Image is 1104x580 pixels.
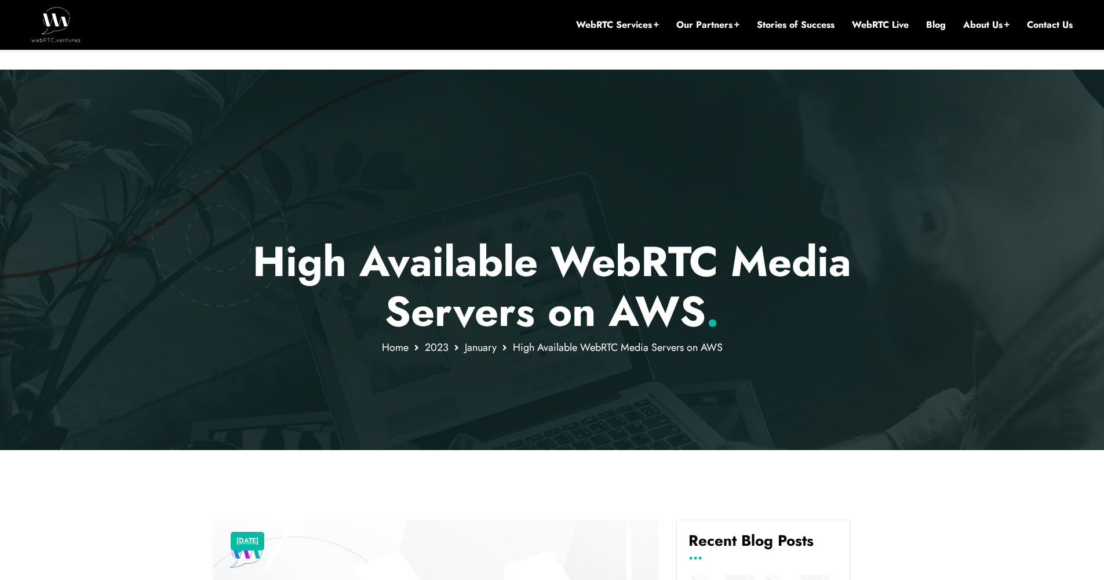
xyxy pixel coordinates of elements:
[926,19,946,31] a: Blog
[963,19,1010,31] a: About Us
[236,534,258,549] a: [DATE]
[465,340,497,355] a: January
[382,340,409,355] a: Home
[513,340,723,355] span: High Available WebRTC Media Servers on AWS
[676,19,739,31] a: Our Partners
[425,340,449,355] a: 2023
[688,532,838,559] h4: Recent Blog Posts
[757,19,835,31] a: Stories of Success
[31,7,81,42] img: WebRTC.ventures
[852,19,909,31] a: WebRTC Live
[213,237,891,337] p: High Available WebRTC Media Servers on AWS
[1027,19,1073,31] a: Contact Us
[576,19,659,31] a: WebRTC Services
[706,281,719,342] span: .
